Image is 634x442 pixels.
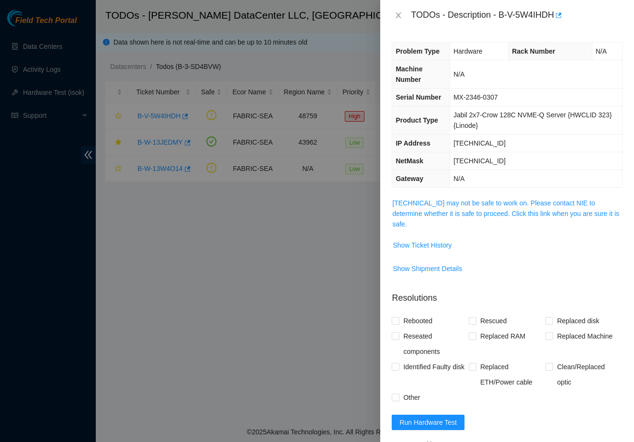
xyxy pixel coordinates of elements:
[396,139,430,147] span: IP Address
[453,111,612,129] span: Jabil 2x7-Crow 128C NVME-Q Server {HWCLID 323}{Linode}
[392,11,405,20] button: Close
[396,175,423,182] span: Gateway
[399,359,468,374] span: Identified Faulty disk
[396,93,441,101] span: Serial Number
[392,261,463,276] button: Show Shipment Details
[553,329,616,344] span: Replaced Machine
[411,8,623,23] div: TODOs - Description - B-V-5W4IHDH
[553,359,623,390] span: Clean/Replaced optic
[395,11,402,19] span: close
[399,390,424,405] span: Other
[453,70,464,78] span: N/A
[476,329,529,344] span: Replaced RAM
[392,284,623,305] p: Resolutions
[399,329,469,359] span: Reseated components
[393,240,452,250] span: Show Ticket History
[396,116,438,124] span: Product Type
[512,47,555,55] span: Rack Number
[392,238,452,253] button: Show Ticket History
[399,313,436,329] span: Rebooted
[396,47,440,55] span: Problem Type
[596,47,607,55] span: N/A
[399,417,457,428] span: Run Hardware Test
[392,415,464,430] button: Run Hardware Test
[553,313,603,329] span: Replaced disk
[396,157,423,165] span: NetMask
[392,199,619,228] a: [TECHNICAL_ID] may not be safe to work on. Please contact NIE to determine whether it is safe to ...
[393,263,462,274] span: Show Shipment Details
[453,157,506,165] span: [TECHNICAL_ID]
[453,93,498,101] span: MX-2346-0307
[453,47,483,55] span: Hardware
[453,175,464,182] span: N/A
[476,359,546,390] span: Replaced ETH/Power cable
[396,65,422,83] span: Machine Number
[476,313,510,329] span: Rescued
[453,139,506,147] span: [TECHNICAL_ID]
